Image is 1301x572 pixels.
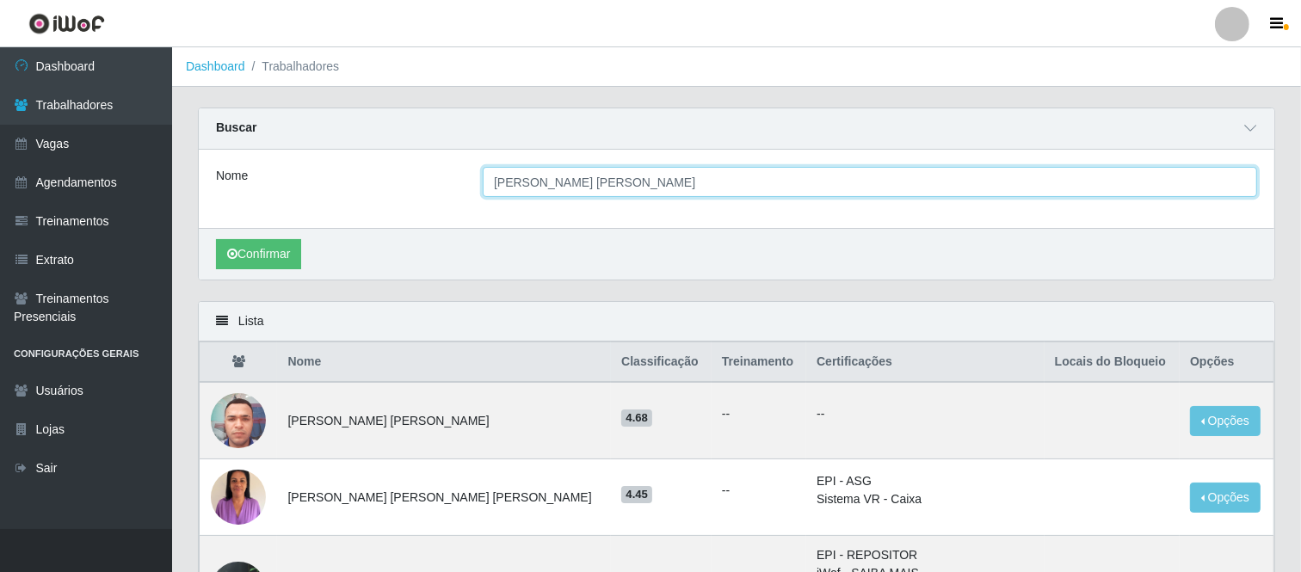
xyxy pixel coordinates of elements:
div: Lista [199,302,1274,341]
td: [PERSON_NAME] [PERSON_NAME] [277,382,611,459]
li: EPI - REPOSITOR [817,546,1034,564]
nav: breadcrumb [172,47,1301,87]
span: 4.68 [621,409,652,427]
img: CoreUI Logo [28,13,105,34]
th: Opções [1180,342,1273,383]
span: 4.45 [621,486,652,503]
th: Locais do Bloqueio [1045,342,1180,383]
ul: -- [722,405,796,423]
ul: -- [722,482,796,500]
th: Treinamento [712,342,806,383]
label: Nome [216,167,248,185]
td: [PERSON_NAME] [PERSON_NAME] [PERSON_NAME] [277,459,611,536]
th: Certificações [806,342,1045,383]
button: Opções [1190,406,1261,436]
strong: Buscar [216,120,256,134]
a: Dashboard [186,59,245,73]
img: 1677188384031.jpeg [211,460,266,534]
li: Trabalhadores [245,58,340,76]
button: Opções [1190,483,1261,513]
img: 1754753909287.jpeg [211,384,266,457]
input: Digite o Nome... [483,167,1257,197]
li: EPI - ASG [817,472,1034,490]
th: Classificação [611,342,712,383]
th: Nome [277,342,611,383]
p: -- [817,405,1034,423]
li: Sistema VR - Caixa [817,490,1034,508]
button: Confirmar [216,239,301,269]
